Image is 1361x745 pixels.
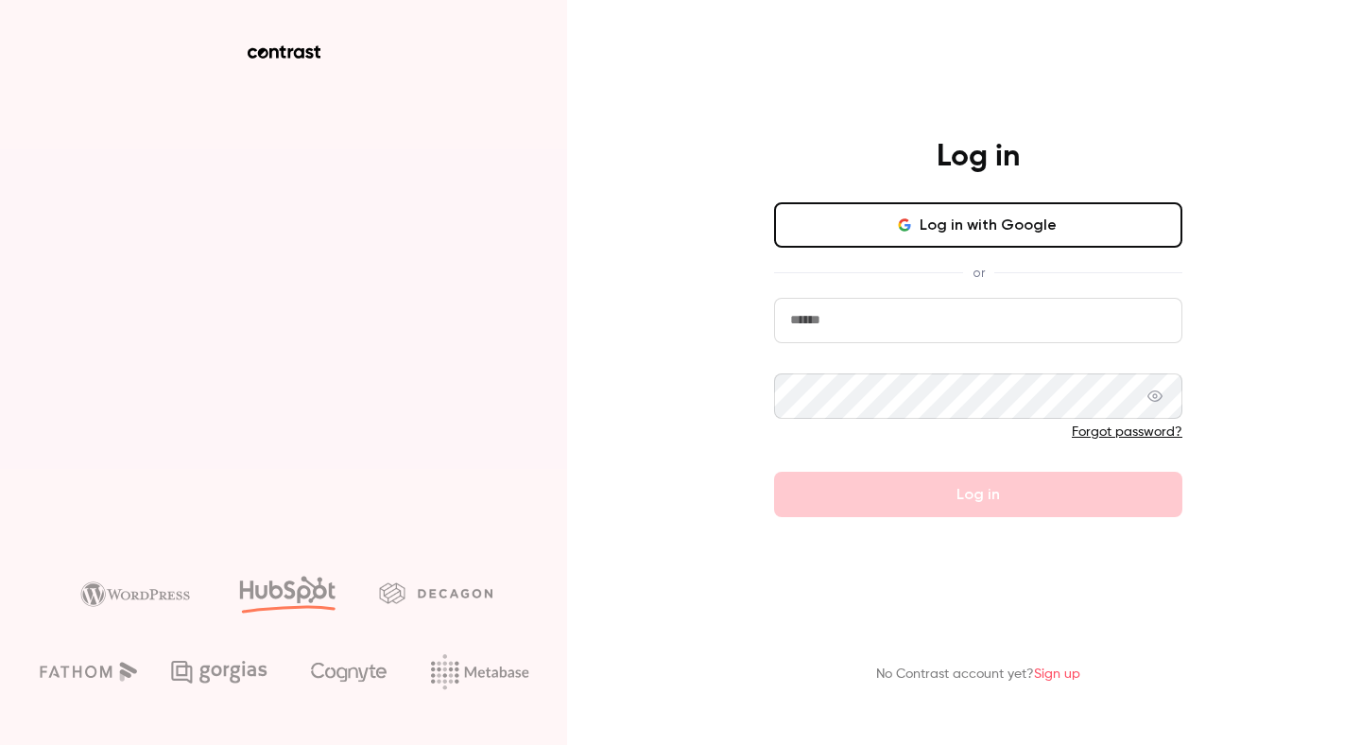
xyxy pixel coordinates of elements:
span: or [963,263,994,283]
img: decagon [379,582,492,603]
h4: Log in [937,138,1020,176]
p: No Contrast account yet? [876,665,1080,684]
button: Log in with Google [774,202,1182,248]
a: Sign up [1034,667,1080,681]
a: Forgot password? [1072,425,1182,439]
